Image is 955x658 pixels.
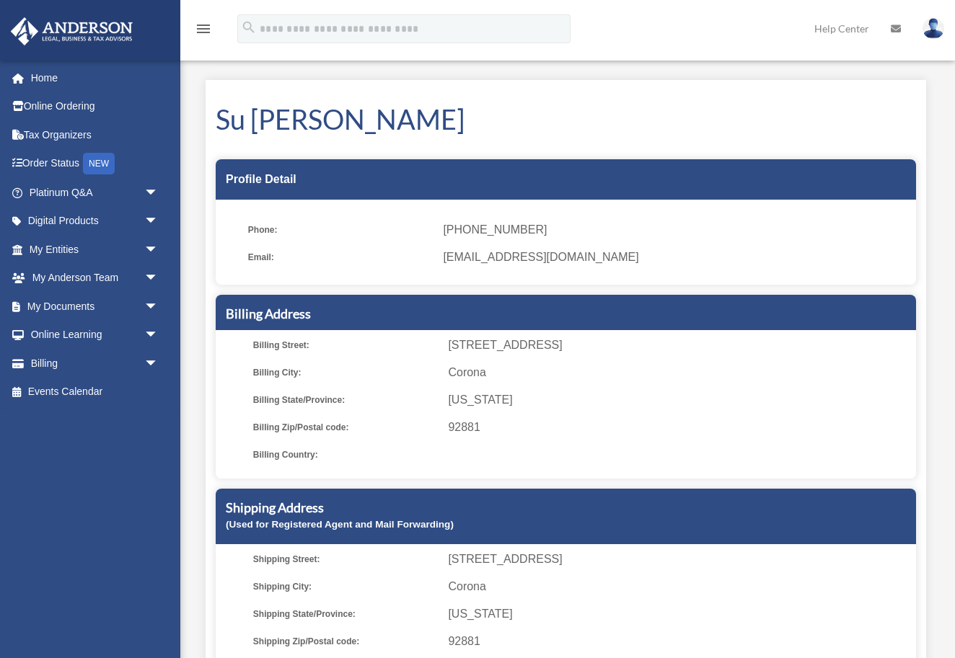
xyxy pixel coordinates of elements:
[10,292,180,321] a: My Documentsarrow_drop_down
[253,604,439,624] span: Shipping State/Province:
[10,120,180,149] a: Tax Organizers
[10,235,180,264] a: My Entitiesarrow_drop_down
[226,305,906,323] h5: Billing Address
[448,549,911,569] span: [STREET_ADDRESS]
[448,631,911,652] span: 92881
[144,349,173,378] span: arrow_drop_down
[253,631,439,652] span: Shipping Zip/Postal code:
[10,178,180,207] a: Platinum Q&Aarrow_drop_down
[144,207,173,236] span: arrow_drop_down
[226,519,454,530] small: (Used for Registered Agent and Mail Forwarding)
[144,178,173,208] span: arrow_drop_down
[448,335,911,355] span: [STREET_ADDRESS]
[248,247,434,267] span: Email:
[144,321,173,350] span: arrow_drop_down
[448,417,911,437] span: 92881
[248,220,434,240] span: Phone:
[226,499,906,517] h5: Shipping Address
[443,247,906,267] span: [EMAIL_ADDRESS][DOMAIN_NAME]
[10,63,180,92] a: Home
[216,159,916,200] div: Profile Detail
[448,577,911,597] span: Corona
[253,390,439,410] span: Billing State/Province:
[10,349,180,378] a: Billingarrow_drop_down
[923,18,944,39] img: User Pic
[10,264,180,293] a: My Anderson Teamarrow_drop_down
[253,445,439,465] span: Billing Country:
[448,363,911,383] span: Corona
[10,378,180,406] a: Events Calendar
[6,17,137,45] img: Anderson Advisors Platinum Portal
[144,292,173,321] span: arrow_drop_down
[10,92,180,121] a: Online Ordering
[448,604,911,624] span: [US_STATE]
[241,19,257,35] i: search
[83,153,115,174] div: NEW
[144,235,173,264] span: arrow_drop_down
[253,335,439,355] span: Billing Street:
[10,149,180,179] a: Order StatusNEW
[253,363,439,383] span: Billing City:
[216,100,916,138] h1: Su [PERSON_NAME]
[253,549,439,569] span: Shipping Street:
[253,417,439,437] span: Billing Zip/Postal code:
[195,20,212,37] i: menu
[443,220,906,240] span: [PHONE_NUMBER]
[10,321,180,350] a: Online Learningarrow_drop_down
[448,390,911,410] span: [US_STATE]
[144,264,173,293] span: arrow_drop_down
[253,577,439,597] span: Shipping City:
[10,207,180,236] a: Digital Productsarrow_drop_down
[195,25,212,37] a: menu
